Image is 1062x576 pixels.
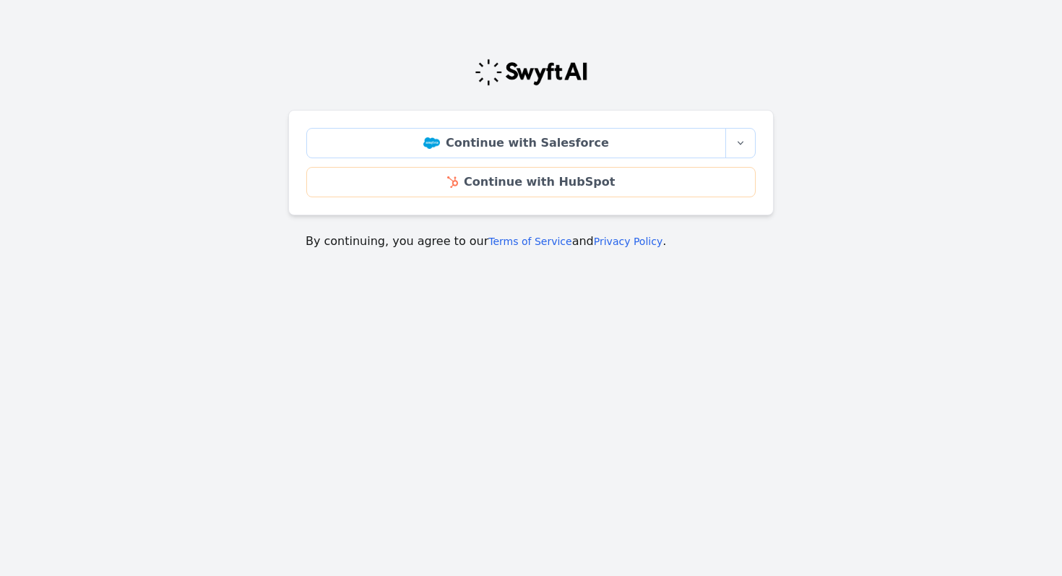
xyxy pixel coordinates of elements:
a: Continue with HubSpot [306,167,756,197]
img: Salesforce [423,137,440,149]
a: Continue with Salesforce [306,128,726,158]
a: Privacy Policy [594,236,662,247]
img: HubSpot [447,176,458,188]
img: Swyft Logo [474,58,588,87]
p: By continuing, you agree to our and . [306,233,756,250]
a: Terms of Service [488,236,571,247]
